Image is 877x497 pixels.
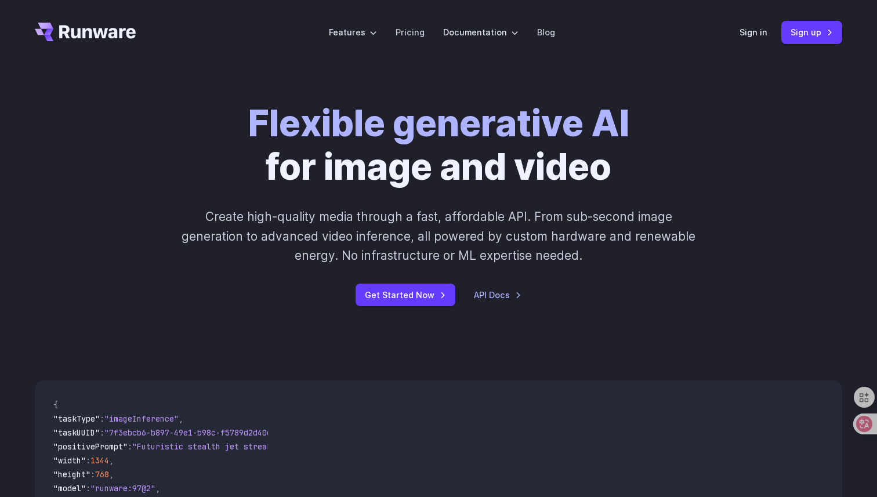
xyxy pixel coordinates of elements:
[396,26,425,39] a: Pricing
[740,26,767,39] a: Sign in
[90,455,109,466] span: 1344
[356,284,455,306] a: Get Started Now
[474,288,521,302] a: API Docs
[86,455,90,466] span: :
[248,101,629,145] strong: Flexible generative AI
[104,413,179,424] span: "imageInference"
[180,207,697,265] p: Create high-quality media through a fast, affordable API. From sub-second image generation to adv...
[109,469,114,480] span: ,
[155,483,160,494] span: ,
[86,483,90,494] span: :
[53,469,90,480] span: "height"
[132,441,555,452] span: "Futuristic stealth jet streaking through a neon-lit cityscape with glowing purple exhaust"
[95,469,109,480] span: 768
[100,427,104,438] span: :
[443,26,519,39] label: Documentation
[90,483,155,494] span: "runware:97@2"
[53,427,100,438] span: "taskUUID"
[53,441,128,452] span: "positivePrompt"
[90,469,95,480] span: :
[248,102,629,188] h1: for image and video
[100,413,104,424] span: :
[537,26,555,39] a: Blog
[329,26,377,39] label: Features
[53,483,86,494] span: "model"
[109,455,114,466] span: ,
[781,21,842,43] a: Sign up
[53,455,86,466] span: "width"
[53,413,100,424] span: "taskType"
[53,400,58,410] span: {
[128,441,132,452] span: :
[104,427,281,438] span: "7f3ebcb6-b897-49e1-b98c-f5789d2d40d7"
[35,23,136,41] a: Go to /
[179,413,183,424] span: ,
